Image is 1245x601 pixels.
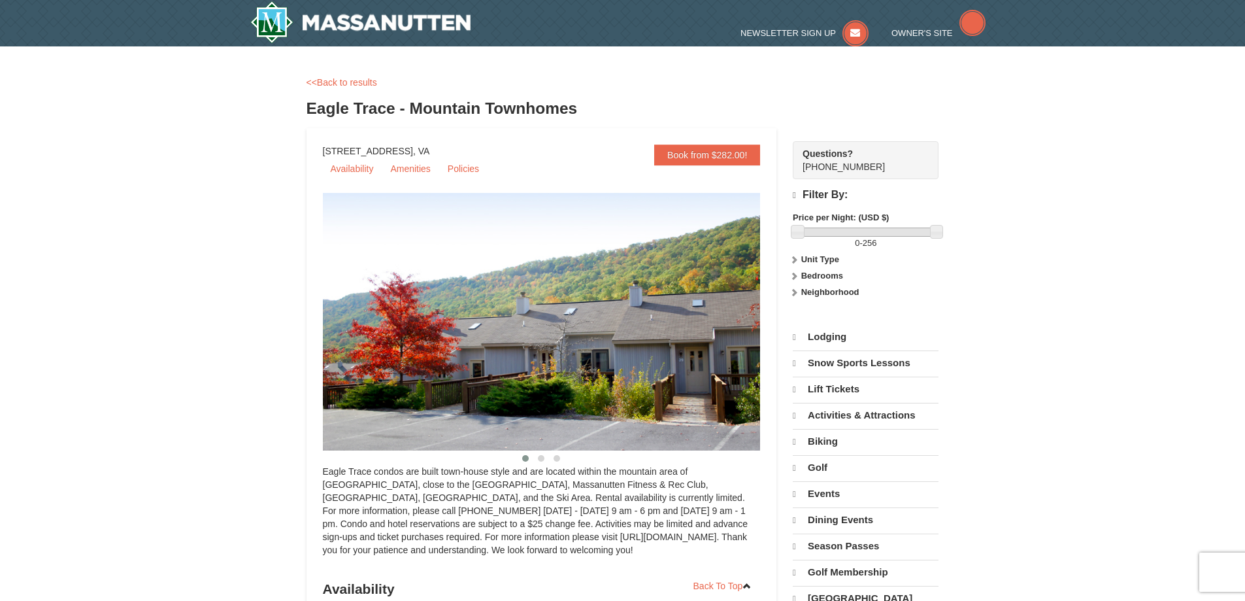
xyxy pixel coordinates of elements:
a: Golf [793,455,938,480]
a: Snow Sports Lessons [793,351,938,375]
strong: Unit Type [801,254,839,264]
img: 19218983-1-9b289e55.jpg [323,193,793,451]
a: Lift Tickets [793,377,938,402]
a: Golf Membership [793,560,938,585]
strong: Questions? [803,148,853,159]
a: Lodging [793,325,938,349]
span: 0 [855,238,859,248]
a: Activities & Attractions [793,403,938,428]
strong: Neighborhood [801,287,859,297]
a: Policies [440,159,487,179]
strong: Price per Night: (USD $) [793,213,889,222]
a: Biking [793,429,938,454]
a: Season Passes [793,534,938,558]
a: Availability [323,159,382,179]
a: <<Back to results [307,77,377,88]
label: - [793,237,938,250]
h4: Filter By: [793,189,938,201]
img: Massanutten Resort Logo [250,1,471,43]
a: Book from $282.00! [654,145,760,165]
span: [PHONE_NUMBER] [803,147,915,172]
a: Newsletter Sign Up [740,28,869,38]
a: Massanutten Resort [250,1,471,43]
span: Owner's Site [891,28,953,38]
a: Owner's Site [891,28,986,38]
span: Newsletter Sign Up [740,28,836,38]
span: 256 [863,238,877,248]
a: Amenities [382,159,438,179]
h3: Eagle Trace - Mountain Townhomes [307,95,939,122]
a: Dining Events [793,507,938,532]
a: Events [793,481,938,506]
strong: Bedrooms [801,271,843,281]
div: Eagle Trace condos are built town-house style and are located within the mountain area of [GEOGRA... [323,465,761,570]
a: Back To Top [685,576,761,596]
